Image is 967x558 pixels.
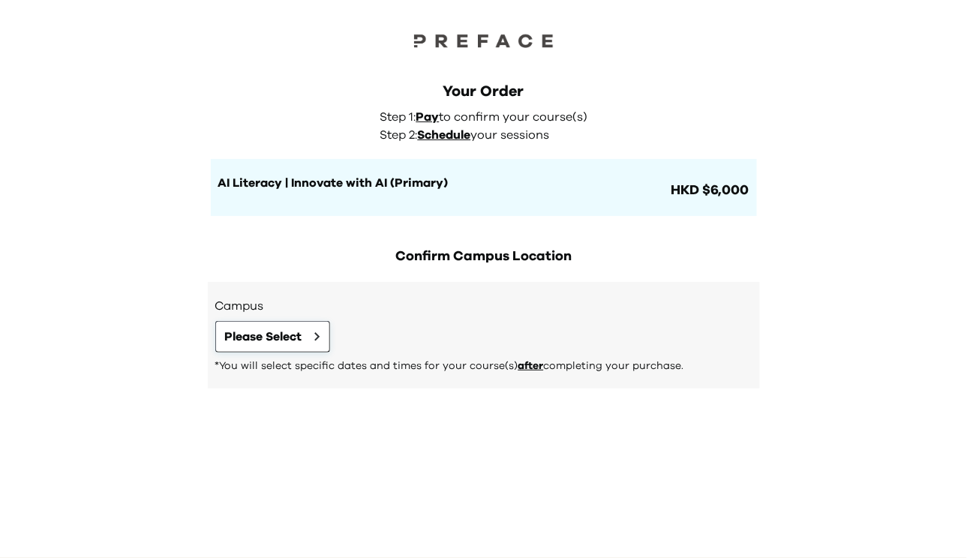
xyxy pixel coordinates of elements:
[380,126,596,144] p: Step 2: your sessions
[416,111,440,123] span: Pay
[218,174,668,192] h1: AI Literacy | Innovate with AI (Primary)
[668,180,749,201] span: HKD $6,000
[409,30,559,51] img: Preface Logo
[215,297,752,315] h3: Campus
[215,358,752,373] p: *You will select specific dates and times for your course(s) completing your purchase.
[518,361,544,371] span: after
[380,108,596,126] p: Step 1: to confirm your course(s)
[225,328,302,346] span: Please Select
[215,321,330,352] button: Please Select
[211,81,757,102] div: Your Order
[418,129,471,141] span: Schedule
[208,246,760,267] h2: Confirm Campus Location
